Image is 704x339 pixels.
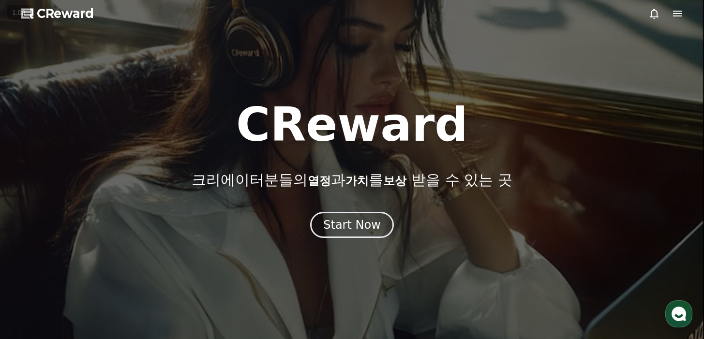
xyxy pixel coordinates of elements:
[236,102,468,148] h1: CReward
[308,174,331,188] span: 열정
[21,6,94,21] a: CReward
[310,212,394,238] button: Start Now
[37,6,94,21] span: CReward
[192,171,512,189] p: 크리에이터분들의 과 를 받을 수 있는 곳
[383,174,406,188] span: 보상
[323,217,381,233] div: Start Now
[345,174,369,188] span: 가치
[310,221,394,231] a: Start Now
